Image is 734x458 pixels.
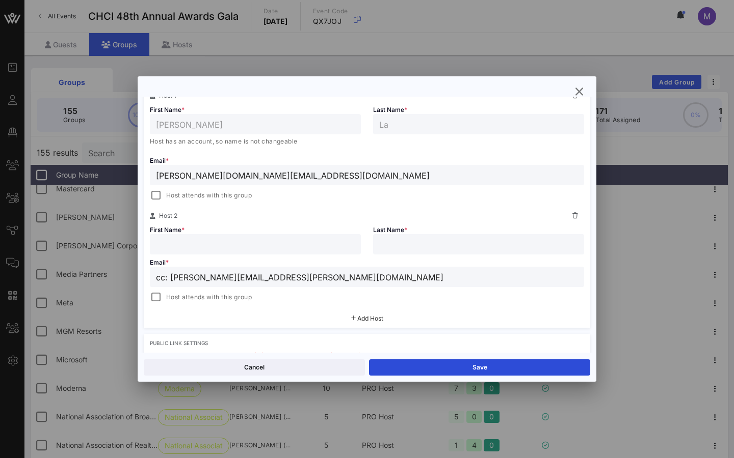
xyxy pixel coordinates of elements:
span: Host attends with this group [166,292,252,302]
span: First Name [150,226,185,234]
span: Email [150,157,169,164]
span: Host has an account, so name is not changeable [150,137,297,145]
span: Add Host [357,314,383,322]
div: Public Link Settings [150,340,584,346]
span: Host 2 [159,212,177,219]
span: First Name [150,106,185,113]
button: Add Host [351,316,383,322]
button: Cancel [144,359,365,376]
button: Save [369,359,590,376]
span: Email [150,259,169,266]
span: Last Name [373,226,407,234]
span: Last Name [373,106,407,113]
span: You need to create at least one public journey to manage public group links. [150,351,373,359]
span: Host attends with this group [166,190,252,201]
